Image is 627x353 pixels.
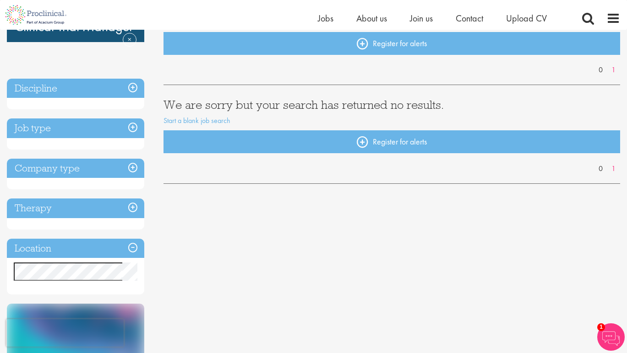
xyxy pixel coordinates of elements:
[506,12,547,24] a: Upload CV
[6,319,124,347] iframe: reCAPTCHA
[7,198,144,218] h3: Therapy
[7,159,144,178] h3: Company type
[356,12,387,24] a: About us
[597,323,625,351] img: Chatbot
[607,65,620,75] a: 1
[7,118,144,138] h3: Job type
[594,164,607,174] a: 0
[164,99,620,111] h3: We are sorry but your search has returned no results.
[164,130,620,153] a: Register for alerts
[410,12,433,24] a: Join us
[7,239,144,258] h3: Location
[123,33,136,59] a: Remove
[164,116,230,125] a: Start a blank job search
[318,12,333,24] a: Jobs
[597,323,605,331] span: 1
[7,79,144,98] h3: Discipline
[164,32,620,55] a: Register for alerts
[607,164,620,174] a: 1
[456,12,483,24] a: Contact
[594,65,607,75] a: 0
